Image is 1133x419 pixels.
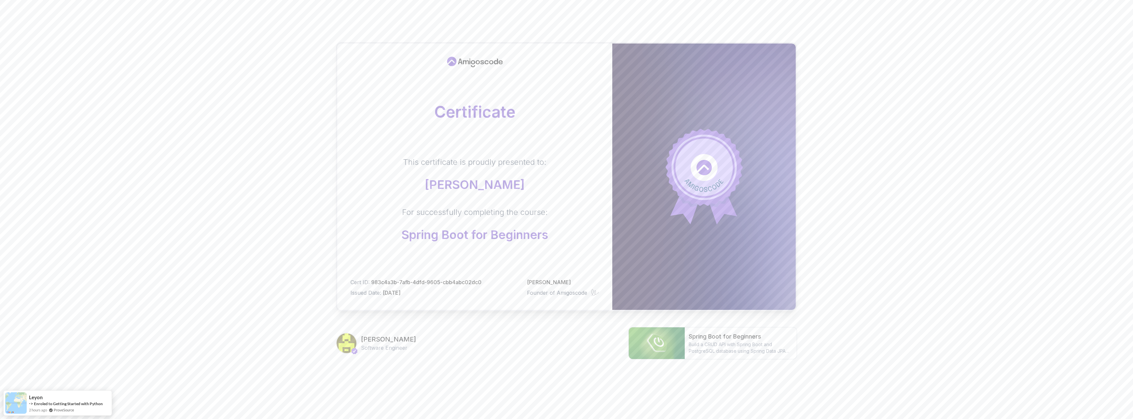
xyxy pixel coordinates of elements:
p: Build a CRUD API with Spring Boot and PostgreSQL database using Spring Data JPA and Spring AI [689,341,793,354]
span: -> [29,401,33,406]
span: 2 hours ago [29,407,47,413]
p: This certificate is proudly presented to: [403,157,546,167]
span: leyon [29,395,43,400]
p: Founder of Amigoscode [527,289,587,297]
p: Software Engineer [361,344,416,352]
img: course thumbnail [629,327,685,359]
p: For successfully completing the course: [401,207,548,218]
p: Spring Boot for Beginners [401,228,548,241]
p: Issued Date: [350,289,482,297]
h3: [PERSON_NAME] [361,335,416,344]
img: provesource social proof notification image [5,392,27,414]
iframe: chat widget [1092,378,1133,409]
p: [PERSON_NAME] [527,278,599,286]
h2: Certificate [350,104,599,120]
a: Enroled to Getting Started with Python [34,401,103,406]
p: Cert ID: [350,278,482,286]
p: [PERSON_NAME] [403,178,546,191]
img: Livio De Zio [337,333,356,353]
a: ProveSource [54,407,74,413]
h2: Spring Boot for Beginners [689,332,793,341]
span: 983c4a3b-7afb-4dfd-9605-cbb4abc02dc0 [371,279,482,285]
a: course thumbnailSpring Boot for BeginnersBuild a CRUD API with Spring Boot and PostgreSQL databas... [628,327,797,359]
span: [DATE] [383,289,401,296]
